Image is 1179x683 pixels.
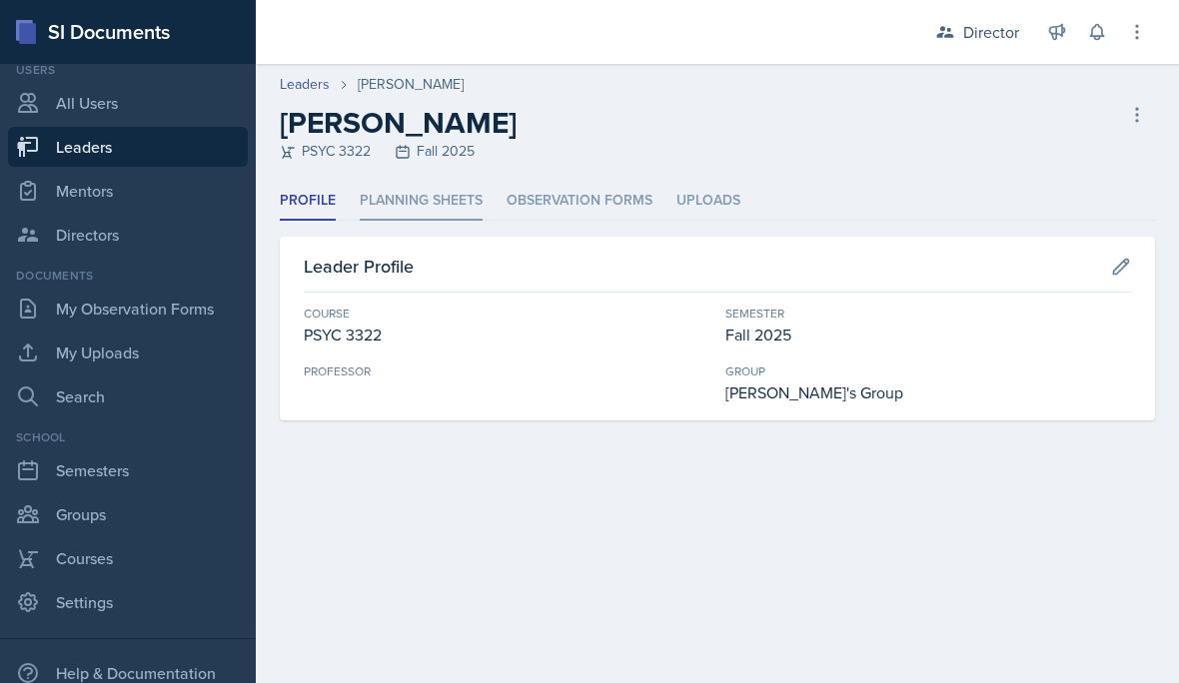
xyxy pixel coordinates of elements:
a: Mentors [8,171,248,211]
div: PSYC 3322 [304,323,709,346]
div: Fall 2025 [725,323,1131,346]
div: Professor [304,362,709,380]
a: Directors [8,215,248,255]
div: PSYC 3322 Fall 2025 [280,141,517,162]
a: Settings [8,582,248,622]
li: Observation Forms [507,182,652,221]
div: Semester [725,305,1131,323]
div: Course [304,305,709,323]
li: Profile [280,182,336,221]
div: Documents [8,267,248,285]
div: [PERSON_NAME]'s Group [725,380,1131,404]
li: Planning Sheets [360,182,483,221]
a: Courses [8,538,248,578]
a: Groups [8,494,248,534]
div: Users [8,61,248,79]
div: Director [963,20,1019,44]
a: Leaders [8,127,248,167]
li: Uploads [676,182,740,221]
a: My Observation Forms [8,289,248,329]
a: Leaders [280,74,330,95]
div: Group [725,362,1131,380]
div: [PERSON_NAME] [358,74,464,95]
h3: Leader Profile [304,253,414,280]
div: School [8,428,248,446]
a: Semesters [8,450,248,490]
h2: [PERSON_NAME] [280,105,517,141]
a: Search [8,376,248,416]
a: My Uploads [8,333,248,372]
a: All Users [8,83,248,123]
